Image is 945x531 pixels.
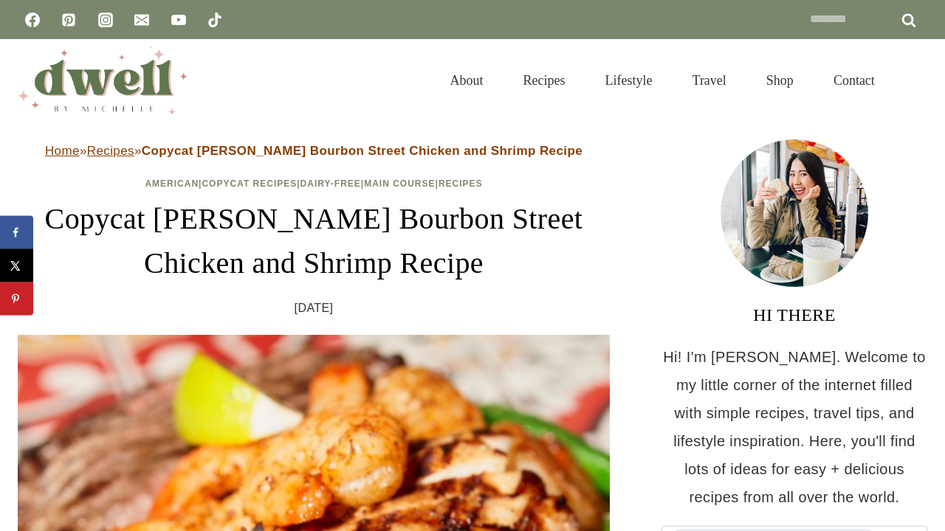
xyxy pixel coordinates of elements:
a: Instagram [91,5,120,35]
a: Dairy-Free [300,178,361,189]
button: View Search Form [902,68,927,93]
a: Pinterest [54,5,83,35]
strong: Copycat [PERSON_NAME] Bourbon Street Chicken and Shrimp Recipe [142,144,583,158]
a: Travel [673,55,746,106]
a: TikTok [200,5,230,35]
a: Lifestyle [585,55,673,106]
span: » » [45,144,583,158]
a: YouTube [164,5,193,35]
a: Contact [814,55,895,106]
a: Recipes [87,144,134,158]
a: Recipes [504,55,585,106]
h3: HI THERE [661,302,927,328]
a: Main Course [364,178,435,189]
nav: Primary Navigation [430,55,895,106]
a: Shop [746,55,814,106]
a: American [145,178,199,189]
span: | | | | [145,178,482,189]
a: Recipes [439,178,483,189]
a: Email [127,5,157,35]
p: Hi! I'm [PERSON_NAME]. Welcome to my little corner of the internet filled with simple recipes, tr... [661,343,927,511]
img: DWELL by michelle [18,46,188,114]
a: About [430,55,504,106]
time: [DATE] [295,297,334,319]
h1: Copycat [PERSON_NAME] Bourbon Street Chicken and Shrimp Recipe [18,197,610,285]
a: Home [45,144,80,158]
a: Copycat Recipes [202,178,297,189]
a: Facebook [18,5,47,35]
